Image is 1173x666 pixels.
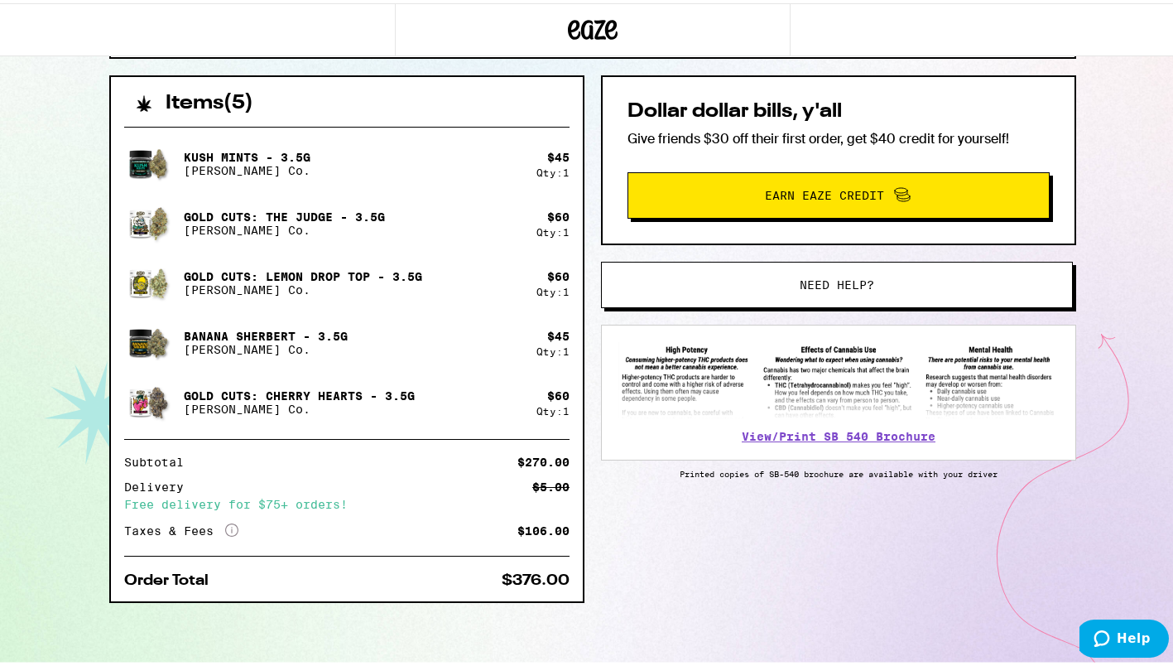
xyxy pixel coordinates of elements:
p: [PERSON_NAME] Co. [184,161,310,174]
div: $ 45 [547,147,570,161]
p: [PERSON_NAME] Co. [184,340,348,353]
span: Earn Eaze Credit [765,186,884,198]
a: View/Print SB 540 Brochure [742,427,935,440]
p: [PERSON_NAME] Co. [184,399,415,413]
div: Qty: 1 [536,224,570,234]
div: $106.00 [517,522,570,533]
h2: Items ( 5 ) [166,90,253,110]
button: Need help? [601,258,1073,305]
img: SB 540 Brochure preview [618,339,1059,416]
img: Claybourne Co. - Gold Cuts: The Judge - 3.5g [124,197,171,244]
div: $ 60 [547,267,570,280]
div: Order Total [124,570,220,585]
p: Gold Cuts: The Judge - 3.5g [184,207,385,220]
p: Give friends $30 off their first order, get $40 credit for yourself! [627,127,1050,144]
div: Subtotal [124,453,195,465]
p: Kush Mints - 3.5g [184,147,310,161]
p: Gold Cuts: Cherry Hearts - 3.5g [184,386,415,399]
div: $270.00 [517,453,570,465]
p: [PERSON_NAME] Co. [184,280,422,293]
div: $ 60 [547,386,570,399]
img: Claybourne Co. - Kush Mints - 3.5g [124,138,171,184]
p: Gold Cuts: Lemon Drop Top - 3.5g [184,267,422,280]
img: Claybourne Co. - Gold Cuts: Cherry Hearts - 3.5g [124,376,171,422]
div: Delivery [124,478,195,490]
img: Claybourne Co. - Banana Sherbert - 3.5g [124,316,171,363]
div: Taxes & Fees [124,520,238,535]
div: Qty: 1 [536,403,570,413]
div: Qty: 1 [536,164,570,175]
span: Need help? [800,276,874,287]
div: Qty: 1 [536,343,570,354]
div: $ 60 [547,207,570,220]
p: Printed copies of SB-540 brochure are available with your driver [601,466,1076,475]
button: Earn Eaze Credit [627,169,1050,215]
div: Qty: 1 [536,283,570,294]
div: Free delivery for $75+ orders! [124,495,570,507]
p: [PERSON_NAME] Co. [184,220,385,234]
div: $376.00 [502,570,570,585]
div: $ 45 [547,326,570,340]
h2: Dollar dollar bills, y'all [627,99,1050,118]
p: Banana Sherbert - 3.5g [184,326,348,340]
div: $5.00 [532,478,570,490]
iframe: Opens a widget where you can find more information [1079,616,1169,658]
img: Claybourne Co. - Gold Cuts: Lemon Drop Top - 3.5g [124,257,171,303]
